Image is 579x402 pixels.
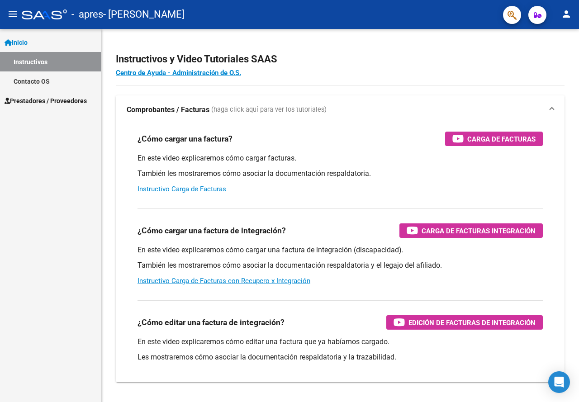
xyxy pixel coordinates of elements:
p: En este video explicaremos cómo cargar una factura de integración (discapacidad). [138,245,543,255]
p: También les mostraremos cómo asociar la documentación respaldatoria. [138,169,543,179]
span: Inicio [5,38,28,47]
p: En este video explicaremos cómo editar una factura que ya habíamos cargado. [138,337,543,347]
span: Carga de Facturas [467,133,536,145]
span: (haga click aquí para ver los tutoriales) [211,105,327,115]
span: Edición de Facturas de integración [408,317,536,328]
p: También les mostraremos cómo asociar la documentación respaldatoria y el legajo del afiliado. [138,260,543,270]
button: Carga de Facturas Integración [399,223,543,238]
button: Edición de Facturas de integración [386,315,543,330]
a: Centro de Ayuda - Administración de O.S. [116,69,241,77]
span: - [PERSON_NAME] [103,5,185,24]
h3: ¿Cómo editar una factura de integración? [138,316,285,329]
div: Open Intercom Messenger [548,371,570,393]
div: Comprobantes / Facturas (haga click aquí para ver los tutoriales) [116,124,565,382]
h3: ¿Cómo cargar una factura? [138,132,233,145]
p: Les mostraremos cómo asociar la documentación respaldatoria y la trazabilidad. [138,352,543,362]
h2: Instructivos y Video Tutoriales SAAS [116,51,565,68]
mat-icon: menu [7,9,18,19]
strong: Comprobantes / Facturas [127,105,209,115]
button: Carga de Facturas [445,132,543,146]
span: - apres [71,5,103,24]
h3: ¿Cómo cargar una factura de integración? [138,224,286,237]
mat-icon: person [561,9,572,19]
span: Carga de Facturas Integración [422,225,536,236]
a: Instructivo Carga de Facturas [138,185,226,193]
p: En este video explicaremos cómo cargar facturas. [138,153,543,163]
span: Prestadores / Proveedores [5,96,87,106]
a: Instructivo Carga de Facturas con Recupero x Integración [138,277,310,285]
mat-expansion-panel-header: Comprobantes / Facturas (haga click aquí para ver los tutoriales) [116,95,565,124]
